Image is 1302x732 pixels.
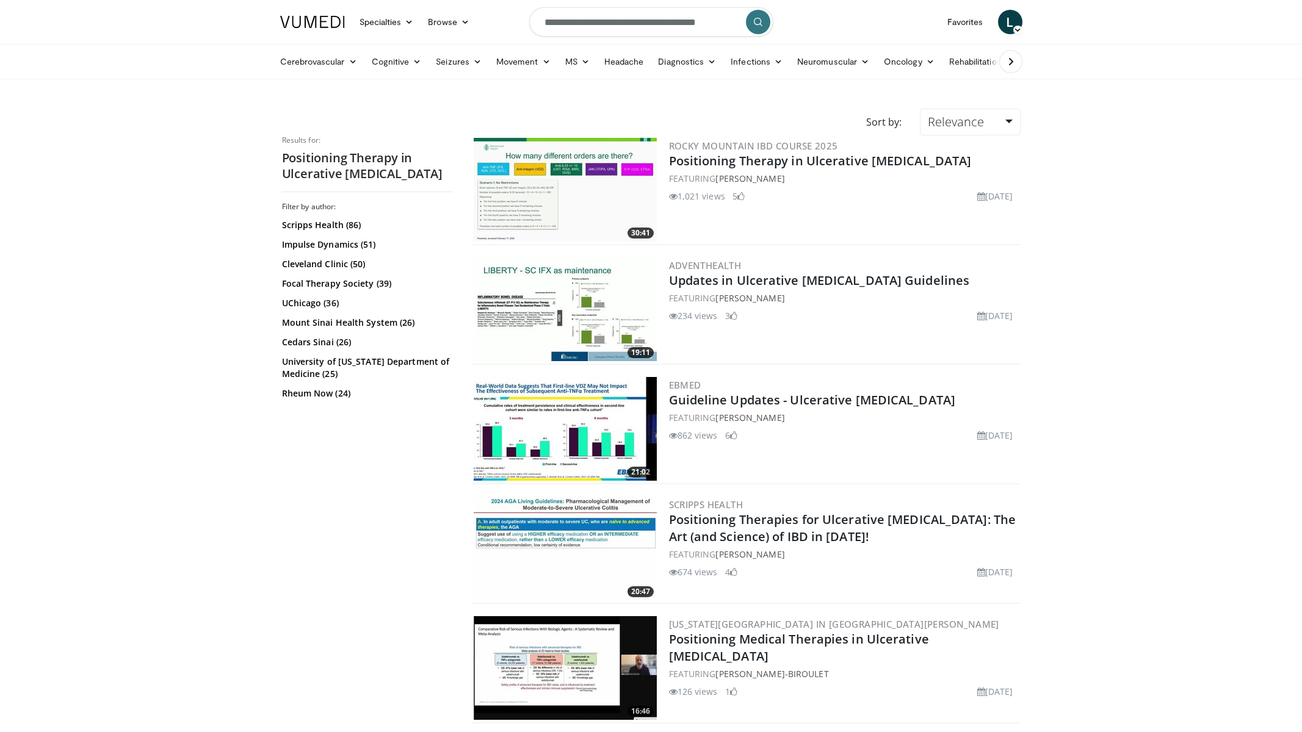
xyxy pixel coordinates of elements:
a: Infections [723,49,790,74]
img: e196630e-5db8-4c18-8b7d-79e6298dff11.300x170_q85_crop-smart_upscale.jpg [474,377,657,481]
li: [DATE] [977,685,1013,698]
span: Relevance [928,113,984,130]
a: EBMed [669,379,701,391]
a: Headache [597,49,651,74]
a: Cleveland Clinic (50) [282,258,450,270]
span: 30:41 [627,228,654,239]
a: 16:46 [474,616,657,720]
div: FEATURING [669,411,1018,424]
a: Relevance [920,109,1020,135]
a: [PERSON_NAME] [715,292,784,304]
a: Movement [489,49,558,74]
li: [DATE] [977,565,1013,578]
div: Sort by: [857,109,911,135]
input: Search topics, interventions [529,7,773,37]
li: 3 [725,309,737,322]
li: 4 [725,565,737,578]
h3: Filter by author: [282,202,453,212]
img: 8c03d263-6f3a-4cf4-88f9-fe9123f51dc4.300x170_q85_crop-smart_upscale.jpg [474,138,657,242]
a: Impulse Dynamics (51) [282,239,450,251]
li: 862 views [669,429,718,442]
a: Rocky Mountain IBD Course 2025 [669,140,838,152]
li: 6 [725,429,737,442]
a: Oncology [877,49,942,74]
a: [PERSON_NAME] [715,412,784,423]
a: Scripps Health [669,498,743,511]
li: 234 views [669,309,718,322]
img: 86d06df9-b58e-402a-9001-4580e6a92848.300x170_q85_crop-smart_upscale.jpg [474,257,657,361]
li: 1 [725,685,737,698]
a: Cedars Sinai (26) [282,336,450,348]
span: 19:11 [627,347,654,358]
a: Focal Therapy Society (39) [282,278,450,290]
a: Favorites [940,10,991,34]
li: 1,021 views [669,190,725,203]
a: L [998,10,1022,34]
a: 21:02 [474,377,657,481]
div: FEATURING [669,292,1018,304]
span: 21:02 [627,467,654,478]
a: 19:11 [474,257,657,361]
h2: Positioning Therapy in Ulcerative [MEDICAL_DATA] [282,150,453,182]
a: UChicago (36) [282,297,450,309]
li: [DATE] [977,309,1013,322]
a: MS [558,49,597,74]
span: 16:46 [627,706,654,717]
a: Guideline Updates - Ulcerative [MEDICAL_DATA] [669,392,956,408]
img: VuMedi Logo [280,16,345,28]
a: AdventHealth [669,259,742,271]
a: [PERSON_NAME]-Biroulet [715,668,828,680]
a: [PERSON_NAME] [715,173,784,184]
li: [DATE] [977,190,1013,203]
a: 20:47 [474,497,657,600]
a: Cognitive [364,49,429,74]
a: University of [US_STATE] Department of Medicine (25) [282,356,450,380]
a: Mount Sinai Health System (26) [282,317,450,329]
a: [PERSON_NAME] [715,548,784,560]
div: FEATURING [669,667,1018,680]
a: Positioning Therapy in Ulcerative [MEDICAL_DATA] [669,152,972,169]
a: Specialties [352,10,421,34]
div: FEATURING [669,172,1018,185]
a: [US_STATE][GEOGRAPHIC_DATA] in [GEOGRAPHIC_DATA][PERSON_NAME] [669,618,999,630]
a: Neuromuscular [790,49,877,74]
li: [DATE] [977,429,1013,442]
li: 674 views [669,565,718,578]
a: Seizures [429,49,489,74]
a: Rehabilitation [942,49,1009,74]
a: Browse [421,10,477,34]
a: Diagnostics [651,49,723,74]
span: 20:47 [627,586,654,597]
img: 59b80424-7e0b-48d4-9584-3796a4b8270e.300x170_q85_crop-smart_upscale.jpg [474,616,657,720]
a: Scripps Health (86) [282,219,450,231]
div: FEATURING [669,548,1018,561]
a: Positioning Medical Therapies in Ulcerative [MEDICAL_DATA] [669,631,929,664]
li: 126 views [669,685,718,698]
a: Rheum Now (24) [282,387,450,400]
a: Cerebrovascular [273,49,364,74]
a: Positioning Therapies for Ulcerative [MEDICAL_DATA]: The Art (and Science) of IBD in [DATE]! [669,511,1016,545]
a: 30:41 [474,138,657,242]
li: 5 [732,190,745,203]
a: Updates in Ulcerative [MEDICAL_DATA] Guidelines [669,272,970,289]
img: ccf05912-48ed-4015-9395-523cb83eb5ea.300x170_q85_crop-smart_upscale.jpg [474,497,657,600]
p: Results for: [282,135,453,145]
